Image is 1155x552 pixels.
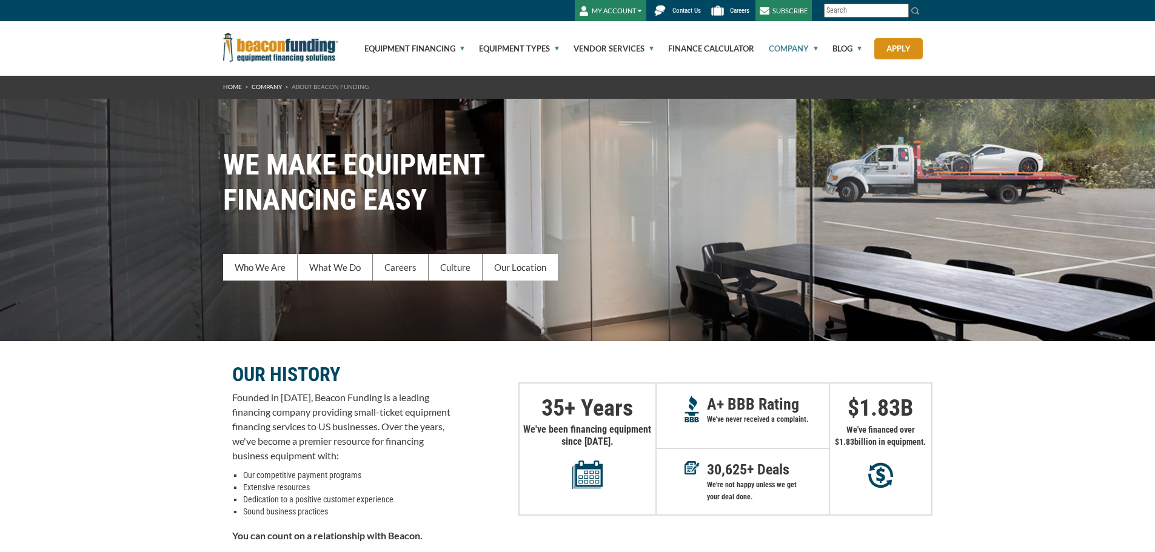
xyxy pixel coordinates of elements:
[243,469,450,481] li: Our competitive payment programs
[730,7,749,15] span: Careers
[520,424,655,489] p: We've been financing equipment since [DATE].
[672,7,701,15] span: Contact Us
[819,21,862,76] a: Blog
[707,461,747,478] span: 30,625
[911,6,920,16] img: Search
[654,21,754,76] a: Finance Calculator
[541,394,564,421] span: 35
[483,254,558,281] a: Our Location
[429,254,483,281] a: Culture
[243,505,450,517] li: Sound business practices
[707,464,829,476] p: + Deals
[373,254,429,281] a: Careers
[223,41,338,51] a: Beacon Funding Corporation
[223,254,298,281] a: Who We Are
[292,83,369,90] span: About Beacon Funding
[685,396,700,422] img: A+ Reputation BBB
[896,6,906,16] a: Clear search text
[232,390,450,463] p: Founded in [DATE], Beacon Funding is a leading financing company providing small-ticket equipment...
[830,402,931,414] p: $ B
[868,462,893,488] img: Millions in equipment purchases
[223,147,932,218] h1: WE MAKE EQUIPMENT FINANCING EASY
[707,398,829,410] p: A+ BBB Rating
[839,437,854,447] span: 1.83
[560,21,654,76] a: Vendor Services
[707,413,829,425] p: We've never received a complaint.
[252,83,282,90] a: Company
[243,481,450,493] li: Extensive resources
[830,424,931,448] p: We've financed over $ billion in equipment.
[298,254,373,281] a: What We Do
[859,394,900,421] span: 1.83
[243,493,450,505] li: Dedication to a positive customer experience
[223,83,242,90] a: HOME
[350,21,464,76] a: Equipment Financing
[232,530,423,541] strong: You can count on a relationship with Beacon.
[755,21,818,76] a: Company
[223,33,338,62] img: Beacon Funding Corporation
[465,21,559,76] a: Equipment Types
[520,402,655,414] p: + Years
[685,461,700,474] img: Deals in Equipment Financing
[707,479,829,503] p: We're not happy unless we get your deal done.
[232,367,450,382] p: OUR HISTORY
[874,38,923,59] a: Apply
[572,460,603,489] img: Years in equipment financing
[824,4,909,18] input: Search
